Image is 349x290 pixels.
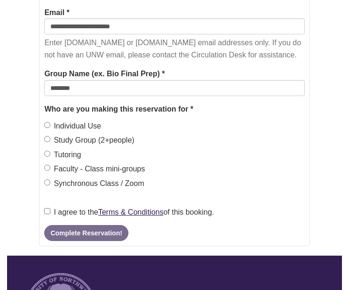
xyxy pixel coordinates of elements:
[44,68,165,80] label: Group Name (ex. Bio Final Prep) *
[98,208,164,216] a: Terms & Conditions
[44,165,50,171] input: Faculty - Class mini-groups
[44,151,50,157] input: Tutoring
[44,120,101,132] label: Individual Use
[44,149,81,161] label: Tutoring
[44,136,50,142] input: Study Group (2+people)
[44,206,214,218] label: I agree to the of this booking.
[44,225,128,241] button: Complete Reservation!
[44,208,50,214] input: I agree to theTerms & Conditionsof this booking.
[44,163,145,175] label: Faculty - Class mini-groups
[44,103,304,115] legend: Who are you making this reservation for *
[44,122,50,128] input: Individual Use
[44,179,50,185] input: Synchronous Class / Zoom
[44,7,69,19] label: Email *
[44,37,304,61] p: Enter [DOMAIN_NAME] or [DOMAIN_NAME] email addresses only. If you do not have an UNW email, pleas...
[44,134,134,146] label: Study Group (2+people)
[44,177,144,190] label: Synchronous Class / Zoom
